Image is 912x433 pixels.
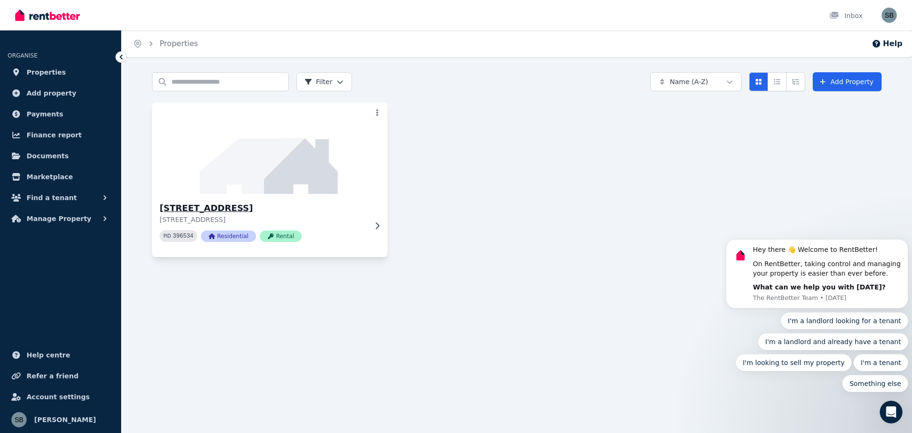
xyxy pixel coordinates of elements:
button: Compact list view [768,72,787,91]
button: Help [872,38,902,49]
span: Documents [27,150,69,162]
span: Payments [27,108,63,120]
button: Manage Property [8,209,114,228]
a: Refer a friend [8,366,114,385]
a: Help centre [8,346,114,365]
span: Filter [304,77,332,87]
span: Add property [27,87,76,99]
div: View options [749,72,805,91]
span: Manage Property [27,213,91,224]
span: Name (A-Z) [670,77,708,87]
a: Account settings [8,387,114,406]
img: Sam Berrell [882,8,897,23]
span: Refer a friend [27,370,78,382]
span: Find a tenant [27,192,77,203]
a: Add property [8,84,114,103]
code: 396534 [173,233,193,240]
img: 16/863-867 Wellington Street, West Perth [146,100,394,196]
span: Rental [260,231,302,242]
iframe: Intercom live chat [880,401,902,423]
div: Inbox [829,11,863,20]
a: Documents [8,146,114,165]
button: Find a tenant [8,188,114,207]
a: 16/863-867 Wellington Street, West Perth[STREET_ADDRESS][STREET_ADDRESS]PID 396534ResidentialRental [152,103,388,257]
img: RentBetter [15,8,80,22]
a: Properties [8,63,114,82]
span: [PERSON_NAME] [34,414,96,425]
span: Finance report [27,129,82,141]
small: PID [163,233,171,239]
a: Payments [8,105,114,124]
span: Account settings [27,391,90,403]
button: Card view [749,72,768,91]
img: Sam Berrell [11,412,27,427]
h3: [STREET_ADDRESS] [160,202,367,215]
p: [STREET_ADDRESS] [160,215,367,224]
a: Marketplace [8,167,114,186]
button: More options [370,106,384,120]
span: Marketplace [27,171,73,183]
a: Finance report [8,125,114,144]
span: ORGANISE [8,52,38,59]
button: Name (A-Z) [650,72,741,91]
a: Properties [160,39,198,48]
span: Help centre [27,349,70,361]
iframe: Intercom notifications message [722,145,912,407]
span: Residential [201,231,256,242]
nav: Breadcrumb [122,30,209,57]
button: Filter [296,72,352,91]
a: Add Property [813,72,882,91]
button: Expanded list view [786,72,805,91]
span: Properties [27,67,66,78]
